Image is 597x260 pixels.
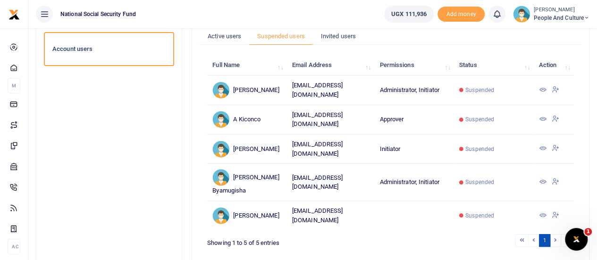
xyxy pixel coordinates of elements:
th: Full Name: activate to sort column ascending [207,55,287,75]
a: Activate [551,87,559,94]
a: View Details [538,179,546,186]
a: Activate [551,116,559,123]
td: Initiator [374,134,454,164]
td: A Kiconco [207,105,287,134]
span: Suspended [465,178,494,186]
span: UGX 111,936 [391,9,427,19]
th: Email Address: activate to sort column ascending [287,55,375,75]
a: profile-user [PERSON_NAME] People and Culture [513,6,589,23]
span: Suspended [465,86,494,94]
td: [EMAIL_ADDRESS][DOMAIN_NAME] [287,134,375,164]
li: Wallet ballance [380,6,437,23]
li: Ac [8,239,20,254]
a: Active users [200,27,249,45]
span: 1 [584,228,592,235]
a: Activate [551,212,559,219]
a: logo-small logo-large logo-large [8,10,20,17]
td: [EMAIL_ADDRESS][DOMAIN_NAME] [287,105,375,134]
span: Add money [437,7,485,22]
td: Approver [374,105,454,134]
td: [PERSON_NAME] Byamugisha [207,164,287,201]
h6: Account users [52,45,166,53]
span: Suspended [465,211,494,220]
span: Suspended [465,145,494,153]
a: View Details [538,87,546,94]
td: [PERSON_NAME] [207,75,287,105]
a: View Details [538,145,546,152]
li: Toup your wallet [437,7,485,22]
a: Account users [44,32,174,66]
span: National Social Security Fund [57,10,140,18]
th: Status: activate to sort column ascending [454,55,533,75]
small: [PERSON_NAME] [534,6,589,14]
td: [PERSON_NAME] [207,201,287,230]
th: Action: activate to sort column ascending [533,55,574,75]
a: Suspended users [249,27,313,45]
a: 1 [539,234,550,247]
td: Administrator, Initiator [374,75,454,105]
div: Showing 1 to 5 of 5 entries [207,233,356,248]
span: People and Culture [534,14,589,22]
td: [PERSON_NAME] [207,134,287,164]
a: View Details [538,116,546,123]
a: Activate [551,145,559,152]
a: Add money [437,10,485,17]
a: UGX 111,936 [384,6,434,23]
img: logo-small [8,9,20,20]
td: Administrator, Initiator [374,164,454,201]
td: [EMAIL_ADDRESS][DOMAIN_NAME] [287,75,375,105]
a: Activate [551,179,559,186]
a: View Details [538,212,546,219]
img: profile-user [513,6,530,23]
li: M [8,78,20,93]
a: Invited users [313,27,364,45]
td: [EMAIL_ADDRESS][DOMAIN_NAME] [287,201,375,230]
th: Permissions: activate to sort column ascending [374,55,454,75]
iframe: Intercom live chat [565,228,588,251]
span: Suspended [465,115,494,124]
td: [EMAIL_ADDRESS][DOMAIN_NAME] [287,164,375,201]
